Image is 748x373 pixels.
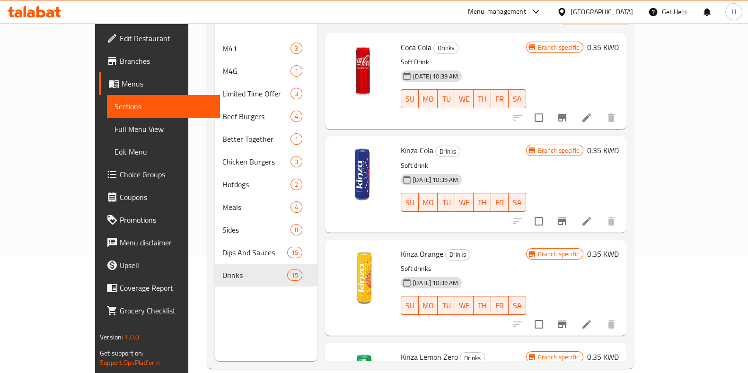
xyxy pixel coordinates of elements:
[291,203,302,212] span: 4
[491,193,509,212] button: FR
[99,50,220,72] a: Branches
[288,271,302,280] span: 15
[581,216,592,227] a: Edit menu item
[401,296,419,315] button: SU
[419,296,438,315] button: MO
[509,89,526,108] button: SA
[114,146,212,157] span: Edit Menu
[120,191,212,203] span: Coupons
[587,144,619,157] h6: 0.35 KWD
[441,196,451,209] span: TU
[551,313,573,336] button: Branch-specific-item
[114,101,212,112] span: Sections
[99,72,220,95] a: Menus
[291,180,302,189] span: 2
[290,111,302,122] div: items
[291,135,302,144] span: 1
[534,250,583,259] span: Branch specific
[215,60,318,82] div: M4G1
[405,299,415,312] span: SU
[491,89,509,108] button: FR
[222,156,290,167] div: Chicken Burgers
[512,92,522,106] span: SA
[529,108,549,128] span: Select to update
[120,282,212,294] span: Coverage Report
[434,43,458,53] span: Drinks
[587,350,619,364] h6: 0.35 KWD
[291,89,302,98] span: 3
[401,56,526,68] p: Soft Drink
[529,314,549,334] span: Select to update
[291,226,302,234] span: 8
[333,41,393,101] img: Coca Cola
[222,179,290,190] span: Hotdogs
[120,260,212,271] span: Upsell
[290,43,302,54] div: items
[99,254,220,277] a: Upsell
[333,144,393,204] img: Kinza Cola
[581,112,592,123] a: Edit menu item
[495,299,505,312] span: FR
[215,105,318,128] div: Beef Burgers4
[495,92,505,106] span: FR
[509,296,526,315] button: SA
[587,247,619,260] h6: 0.35 KWD
[474,296,491,315] button: TH
[100,356,160,369] a: Support.OpsPlatform
[99,186,220,208] a: Coupons
[291,112,302,121] span: 4
[215,37,318,60] div: M413
[459,92,470,106] span: WE
[401,40,431,54] span: Coca Cola
[215,82,318,105] div: Limited Time Offer3
[215,150,318,173] div: Chicken Burgers3
[405,92,415,106] span: SU
[474,89,491,108] button: TH
[222,247,287,258] span: Dips And Sauces
[600,313,623,336] button: delete
[100,331,123,343] span: Version:
[409,72,462,81] span: [DATE] 10:39 AM
[222,111,290,122] div: Beef Burgers
[222,269,287,281] div: Drinks
[99,27,220,50] a: Edit Restaurant
[122,78,212,89] span: Menus
[120,214,212,226] span: Promotions
[419,193,438,212] button: MO
[459,299,470,312] span: WE
[290,133,302,145] div: items
[534,43,583,52] span: Branch specific
[215,173,318,196] div: Hotdogs2
[291,157,302,166] span: 3
[222,65,290,77] span: M4G
[215,218,318,241] div: Sides8
[288,248,302,257] span: 15
[99,208,220,231] a: Promotions
[422,196,434,209] span: MO
[419,89,438,108] button: MO
[534,353,583,362] span: Branch specific
[290,65,302,77] div: items
[107,118,220,140] a: Full Menu View
[460,352,485,364] div: Drinks
[512,299,522,312] span: SA
[120,33,212,44] span: Edit Restaurant
[215,128,318,150] div: Better Together1
[438,89,455,108] button: TU
[401,143,433,157] span: Kinza Cola
[401,160,526,172] p: Soft drink
[222,43,290,54] span: M41
[215,264,318,286] div: Drinks15
[438,193,455,212] button: TU
[215,33,318,290] nav: Menu sections
[587,41,619,54] h6: 0.35 KWD
[571,7,633,17] div: [GEOGRAPHIC_DATA]
[222,133,290,145] span: Better Together
[290,156,302,167] div: items
[446,249,470,260] span: Drinks
[409,175,462,184] span: [DATE] 10:39 AM
[422,92,434,106] span: MO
